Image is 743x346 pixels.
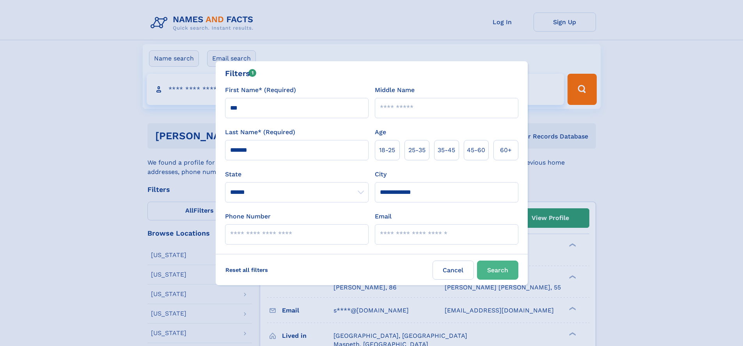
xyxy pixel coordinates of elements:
span: 45‑60 [467,145,485,155]
span: 60+ [500,145,512,155]
span: 25‑35 [408,145,426,155]
span: 18‑25 [379,145,395,155]
label: Middle Name [375,85,415,95]
span: 35‑45 [438,145,455,155]
label: Phone Number [225,212,271,221]
label: Cancel [433,261,474,280]
label: First Name* (Required) [225,85,296,95]
label: Reset all filters [220,261,273,279]
label: Email [375,212,392,221]
div: Filters [225,67,257,79]
label: Last Name* (Required) [225,128,295,137]
label: City [375,170,387,179]
button: Search [477,261,518,280]
label: State [225,170,369,179]
label: Age [375,128,386,137]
